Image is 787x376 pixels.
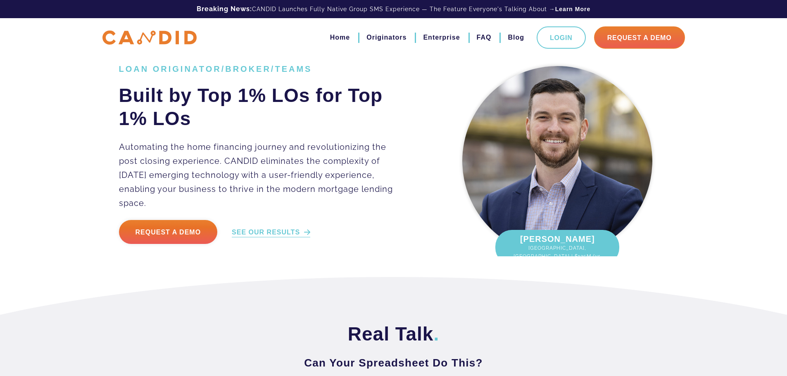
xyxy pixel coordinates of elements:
[423,31,460,45] a: Enterprise
[119,84,405,130] h2: Built by Top 1% LOs for Top 1% LOs
[119,220,218,244] a: Request a Demo
[504,244,611,260] span: [GEOGRAPHIC_DATA], [GEOGRAPHIC_DATA] | $125M/yr.
[330,31,350,45] a: Home
[232,228,310,237] a: SEE OUR RESULTS
[508,31,524,45] a: Blog
[433,323,439,345] span: .
[594,26,685,49] a: Request A Demo
[495,230,619,265] div: [PERSON_NAME]
[119,322,668,345] h2: Real Talk
[462,66,652,256] img: Kevin OLaughlin
[119,64,405,74] h1: LOAN ORIGINATOR/BROKER/TEAMS
[555,5,590,13] a: Learn More
[119,140,405,210] p: Automating the home financing journey and revolutionizing the post closing experience. CANDID eli...
[366,31,407,45] a: Originators
[102,31,197,45] img: CANDID APP
[197,5,252,13] b: Breaking News:
[537,26,586,49] a: Login
[119,355,668,370] h3: Can Your Spreadsheet Do This?
[477,31,492,45] a: FAQ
